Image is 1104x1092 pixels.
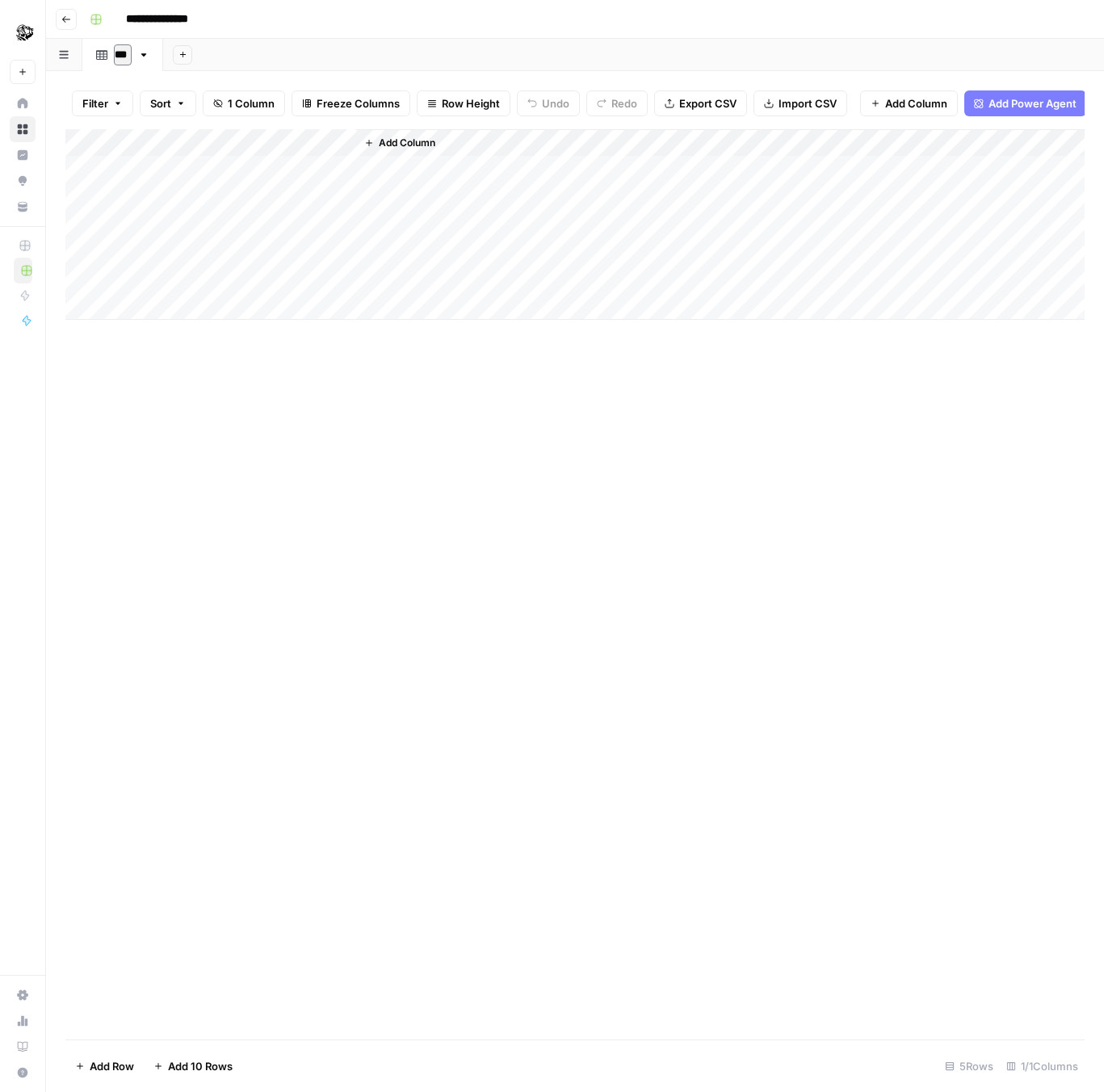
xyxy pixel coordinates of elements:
[317,95,400,111] span: Freeze Columns
[753,90,847,116] button: Import CSV
[654,90,747,116] button: Export CSV
[442,95,500,111] span: Row Height
[10,19,39,48] img: ServiceTitan Logo
[10,90,36,116] a: Home
[779,95,837,111] span: Import CSV
[90,1058,134,1074] span: Add Row
[168,1058,233,1074] span: Add 10 Rows
[379,136,435,150] span: Add Column
[10,13,36,53] button: Workspace: ServiceTitan
[1000,1053,1085,1079] div: 1/1 Columns
[586,90,648,116] button: Redo
[611,95,637,111] span: Redo
[10,1034,36,1060] a: Learning Hub
[144,1053,242,1079] button: Add 10 Rows
[989,95,1077,111] span: Add Power Agent
[10,1060,36,1086] button: Help + Support
[140,90,196,116] button: Sort
[517,90,580,116] button: Undo
[228,95,275,111] span: 1 Column
[65,1053,144,1079] button: Add Row
[10,982,36,1008] a: Settings
[885,95,947,111] span: Add Column
[964,90,1086,116] button: Add Power Agent
[10,116,36,142] a: Browse
[10,168,36,194] a: Opportunities
[358,132,442,153] button: Add Column
[542,95,569,111] span: Undo
[10,1008,36,1034] a: Usage
[82,95,108,111] span: Filter
[203,90,285,116] button: 1 Column
[72,90,133,116] button: Filter
[417,90,510,116] button: Row Height
[292,90,410,116] button: Freeze Columns
[679,95,737,111] span: Export CSV
[10,194,36,220] a: Your Data
[860,90,958,116] button: Add Column
[10,142,36,168] a: Insights
[150,95,171,111] span: Sort
[938,1053,1000,1079] div: 5 Rows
